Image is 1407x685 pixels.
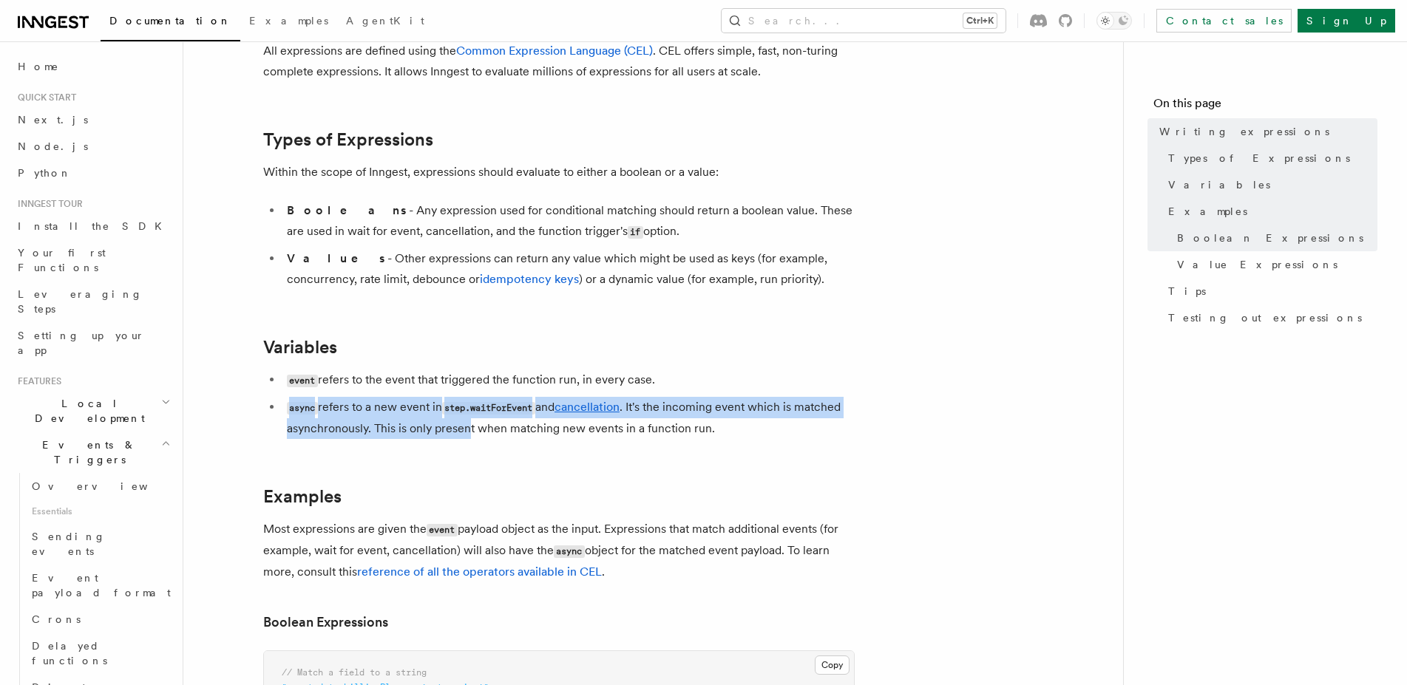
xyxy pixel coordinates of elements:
[1168,204,1247,219] span: Examples
[18,247,106,273] span: Your first Functions
[18,167,72,179] span: Python
[12,396,161,426] span: Local Development
[282,667,427,678] span: // Match a field to a string
[263,519,855,582] p: Most expressions are given the payload object as the input. Expressions that match additional eve...
[18,59,59,74] span: Home
[263,162,855,183] p: Within the scope of Inngest, expressions should evaluate to either a boolean or a value:
[12,92,76,103] span: Quick start
[263,486,342,507] a: Examples
[287,203,409,217] strong: Booleans
[12,375,61,387] span: Features
[101,4,240,41] a: Documentation
[442,402,535,415] code: step.waitForEvent
[240,4,337,40] a: Examples
[1177,231,1363,245] span: Boolean Expressions
[1162,171,1377,198] a: Variables
[263,612,388,633] a: Boolean Expressions
[287,402,318,415] code: async
[32,572,171,599] span: Event payload format
[18,220,171,232] span: Install the SDK
[282,369,855,391] li: refers to the event that triggered the function run, in every case.
[346,15,424,27] span: AgentKit
[287,251,387,265] strong: Values
[12,106,174,133] a: Next.js
[12,281,174,322] a: Leveraging Steps
[18,288,143,315] span: Leveraging Steps
[554,545,585,558] code: async
[1096,12,1132,30] button: Toggle dark mode
[32,613,81,625] span: Crons
[282,397,855,439] li: refers to a new event in and . It's the incoming event which is matched asynchronously. This is o...
[12,213,174,239] a: Install the SDK
[282,248,855,290] li: - Other expressions can return any value which might be used as keys (for example, concurrency, r...
[18,114,88,126] span: Next.js
[287,375,318,387] code: event
[109,15,231,27] span: Documentation
[1159,124,1329,139] span: Writing expressions
[263,41,855,82] p: All expressions are defined using the . CEL offers simple, fast, non-turing complete expressions....
[963,13,997,28] kbd: Ctrl+K
[1153,118,1377,145] a: Writing expressions
[357,565,602,579] a: reference of all the operators available in CEL
[12,390,174,432] button: Local Development
[722,9,1006,33] button: Search...Ctrl+K
[480,272,579,286] a: idempotency keys
[1168,177,1270,192] span: Variables
[337,4,433,40] a: AgentKit
[282,200,855,242] li: - Any expression used for conditional matching should return a boolean value. These are used in w...
[26,523,174,565] a: Sending events
[26,606,174,633] a: Crons
[1162,278,1377,304] a: Tips
[427,524,458,536] code: event
[1156,9,1292,33] a: Contact sales
[1162,304,1377,331] a: Testing out expressions
[12,239,174,281] a: Your first Functions
[26,473,174,500] a: Overview
[1168,151,1350,166] span: Types of Expressions
[12,53,174,80] a: Home
[555,400,620,414] a: cancellation
[1162,145,1377,171] a: Types of Expressions
[12,133,174,160] a: Node.js
[815,655,850,675] button: Copy
[1298,9,1395,33] a: Sign Up
[1162,198,1377,225] a: Examples
[1168,310,1362,325] span: Testing out expressions
[628,226,643,239] code: if
[18,140,88,152] span: Node.js
[1153,95,1377,118] h4: On this page
[1177,257,1338,272] span: Value Expressions
[1168,284,1206,299] span: Tips
[12,432,174,473] button: Events & Triggers
[32,640,107,667] span: Delayed functions
[1171,251,1377,278] a: Value Expressions
[1171,225,1377,251] a: Boolean Expressions
[249,15,328,27] span: Examples
[263,129,433,150] a: Types of Expressions
[26,500,174,523] span: Essentials
[26,633,174,674] a: Delayed functions
[18,330,145,356] span: Setting up your app
[32,480,184,492] span: Overview
[12,160,174,186] a: Python
[456,44,653,58] a: Common Expression Language (CEL)
[263,337,337,358] a: Variables
[26,565,174,606] a: Event payload format
[12,322,174,364] a: Setting up your app
[12,198,83,210] span: Inngest tour
[32,531,106,557] span: Sending events
[12,437,161,467] span: Events & Triggers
